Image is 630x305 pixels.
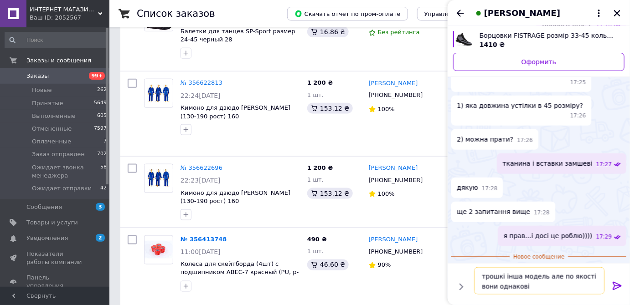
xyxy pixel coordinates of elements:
[181,104,290,120] a: Кимоно для дзюдо [PERSON_NAME] (130-190 рост) 160
[307,26,349,37] div: 16.86 ₴
[26,56,91,65] span: Заказы и сообщения
[369,91,423,98] span: [PHONE_NUMBER]
[287,7,408,20] button: Скачать отчет по пром-оплате
[145,241,173,259] img: Фото товару
[26,250,84,266] span: Показатели работы компании
[137,8,215,19] h1: Список заказов
[457,135,513,144] span: 2) можна прати?
[103,137,107,146] span: 7
[457,101,583,110] span: 1) яка довжина устілки в 45 розміру?
[307,103,353,114] div: 153.12 ₴
[307,259,349,270] div: 46.60 ₴
[181,92,221,99] span: 22:24[DATE]
[307,236,327,243] span: 490 ₴
[97,112,107,120] span: 605
[457,207,530,217] span: ще 2 запитання вище
[456,31,472,47] img: 6736279891_w700_h500_bortsovki-fistrage-razmer.jpg
[307,91,324,98] span: 1 шт.
[307,79,333,86] span: 1 200 ₴
[480,31,617,40] span: Борцовки FISTRAGE розмір 33-45 кольору 45
[32,150,85,158] span: Заказ отправлен
[417,7,503,20] button: Управление статусами
[307,248,324,254] span: 1 шт.
[502,159,592,168] span: тканина і вставки замшеві
[144,235,173,264] a: Фото товару
[144,79,173,108] a: Фото товару
[97,150,107,158] span: 702
[480,41,505,48] span: 1410 ₴
[30,14,109,22] div: Ваш ID: 2052567
[26,72,49,80] span: Заказы
[369,177,423,183] span: [PHONE_NUMBER]
[294,10,401,18] span: Скачать отчет по пром-оплате
[474,267,604,294] textarea: трошкі інша модель але по якості вони однакові
[181,28,295,43] a: Балетки для танцев SP-Sport размер 24-45 черный 28
[32,86,52,94] span: Новые
[96,234,105,242] span: 2
[307,164,333,171] span: 1 200 ₴
[453,31,625,49] a: Посмотреть товар
[144,164,173,193] a: Фото товару
[369,164,418,173] a: [PERSON_NAME]
[181,164,222,171] a: № 356622696
[26,203,62,211] span: Сообщения
[596,233,612,241] span: 17:29 12.08.2025
[453,53,625,71] a: Оформить
[378,262,391,269] span: 90%
[181,261,299,285] a: Колеса для скейтборда (4шт) с подшипником ABEC-7 красный (PU, р-р 60х45мм)
[26,274,84,290] span: Панель управления
[32,163,100,180] span: Ожидает звонка менеджера
[378,106,395,112] span: 100%
[570,112,586,120] span: 17:26 12.08.2025
[89,72,105,80] span: 99+
[32,99,63,107] span: Принятые
[455,280,467,292] button: Показать кнопки
[570,79,586,86] span: 17:25 12.08.2025
[26,219,78,227] span: Товары и услуги
[378,29,420,36] span: Без рейтинга
[369,235,418,244] a: [PERSON_NAME]
[94,125,107,133] span: 7597
[145,169,173,187] img: Фото товару
[5,32,108,48] input: Поиск
[94,99,107,107] span: 5649
[369,79,418,88] a: [PERSON_NAME]
[378,190,395,197] span: 100%
[181,236,227,243] a: № 356413748
[503,231,592,241] span: я прав...і досі це роблю))))
[32,125,72,133] span: Отмененные
[32,137,71,146] span: Оплаченные
[100,184,107,193] span: 42
[181,248,221,255] span: 11:00[DATE]
[181,177,221,184] span: 22:23[DATE]
[369,248,423,255] span: [PHONE_NUMBER]
[97,86,107,94] span: 262
[424,10,496,17] span: Управление статусами
[534,209,550,217] span: 17:28 12.08.2025
[96,203,105,211] span: 3
[457,183,478,193] span: дякую
[484,7,560,19] span: [PERSON_NAME]
[473,7,604,19] button: [PERSON_NAME]
[596,161,612,168] span: 17:27 12.08.2025
[612,8,623,19] button: Закрыть
[32,112,76,120] span: Выполненные
[181,189,290,205] a: Кимоно для дзюдо [PERSON_NAME] (130-190 рост) 160
[307,188,353,199] div: 153.12 ₴
[510,253,568,261] span: Новое сообщение
[482,185,498,193] span: 17:28 12.08.2025
[26,234,68,242] span: Уведомления
[100,163,107,180] span: 58
[181,79,222,86] a: № 356622813
[30,5,98,14] span: ИНТЕРНЕТ МАГАЗИН СПОРТИВНЫХ ТОВАРОВ ОПТОМ И В РОЗНИЦУ "SAFT"
[32,184,92,193] span: Ожидает отправки
[517,137,533,144] span: 17:26 12.08.2025
[307,176,324,183] span: 1 шт.
[455,8,466,19] button: Назад
[145,85,173,102] img: Фото товару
